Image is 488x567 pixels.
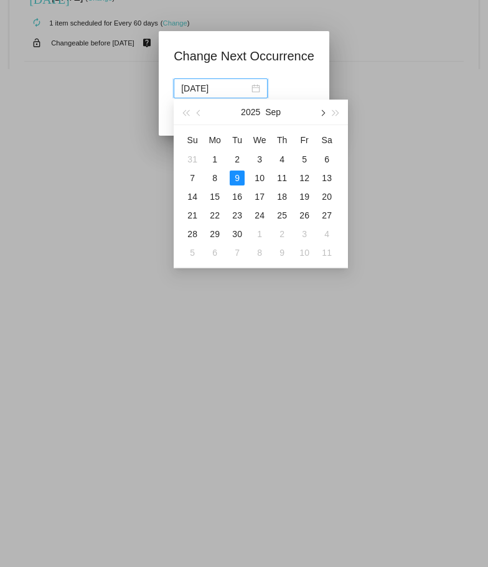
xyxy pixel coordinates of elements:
th: Fri [293,130,316,150]
td: 9/18/2025 [271,187,293,206]
div: 31 [185,152,200,167]
td: 9/8/2025 [204,169,226,187]
td: 10/6/2025 [204,243,226,262]
div: 9 [274,245,289,260]
td: 10/7/2025 [226,243,248,262]
div: 25 [274,208,289,223]
td: 9/23/2025 [226,206,248,225]
div: 30 [230,227,245,241]
td: 9/24/2025 [248,206,271,225]
td: 10/9/2025 [271,243,293,262]
td: 9/20/2025 [316,187,338,206]
td: 9/28/2025 [181,225,204,243]
div: 11 [319,245,334,260]
div: 17 [252,189,267,204]
div: 16 [230,189,245,204]
th: Sat [316,130,338,150]
td: 9/30/2025 [226,225,248,243]
div: 14 [185,189,200,204]
div: 1 [252,227,267,241]
div: 3 [252,152,267,167]
div: 1 [207,152,222,167]
td: 9/5/2025 [293,150,316,169]
div: 5 [185,245,200,260]
td: 9/17/2025 [248,187,271,206]
button: 2025 [241,100,260,124]
td: 10/1/2025 [248,225,271,243]
td: 10/11/2025 [316,243,338,262]
div: 10 [297,245,312,260]
td: 9/22/2025 [204,206,226,225]
div: 7 [230,245,245,260]
td: 9/4/2025 [271,150,293,169]
td: 9/3/2025 [248,150,271,169]
td: 9/21/2025 [181,206,204,225]
th: Tue [226,130,248,150]
div: 10 [252,171,267,185]
td: 10/10/2025 [293,243,316,262]
div: 22 [207,208,222,223]
h1: Change Next Occurrence [174,46,314,66]
th: Thu [271,130,293,150]
td: 9/7/2025 [181,169,204,187]
td: 9/19/2025 [293,187,316,206]
td: 8/31/2025 [181,150,204,169]
button: Next month (PageDown) [315,100,329,124]
div: 11 [274,171,289,185]
div: 28 [185,227,200,241]
div: 27 [319,208,334,223]
td: 9/2/2025 [226,150,248,169]
div: 20 [319,189,334,204]
div: 2 [274,227,289,241]
button: Sep [265,100,281,124]
td: 9/6/2025 [316,150,338,169]
div: 12 [297,171,312,185]
div: 19 [297,189,312,204]
th: Wed [248,130,271,150]
td: 10/3/2025 [293,225,316,243]
td: 9/9/2025 [226,169,248,187]
button: Previous month (PageUp) [193,100,207,124]
td: 9/1/2025 [204,150,226,169]
td: 9/11/2025 [271,169,293,187]
div: 8 [207,171,222,185]
th: Sun [181,130,204,150]
td: 9/16/2025 [226,187,248,206]
div: 2 [230,152,245,167]
td: 9/25/2025 [271,206,293,225]
div: 4 [319,227,334,241]
button: Next year (Control + right) [329,100,343,124]
button: Last year (Control + left) [179,100,192,124]
td: 10/2/2025 [271,225,293,243]
td: 9/27/2025 [316,206,338,225]
th: Mon [204,130,226,150]
div: 7 [185,171,200,185]
td: 9/12/2025 [293,169,316,187]
div: 23 [230,208,245,223]
div: 6 [207,245,222,260]
td: 9/15/2025 [204,187,226,206]
td: 10/8/2025 [248,243,271,262]
div: 8 [252,245,267,260]
div: 6 [319,152,334,167]
div: 18 [274,189,289,204]
div: 29 [207,227,222,241]
div: 26 [297,208,312,223]
td: 10/5/2025 [181,243,204,262]
input: Select date [181,82,249,95]
div: 4 [274,152,289,167]
td: 9/10/2025 [248,169,271,187]
td: 10/4/2025 [316,225,338,243]
td: 9/13/2025 [316,169,338,187]
div: 15 [207,189,222,204]
div: 24 [252,208,267,223]
div: 21 [185,208,200,223]
td: 9/29/2025 [204,225,226,243]
div: 3 [297,227,312,241]
td: 9/14/2025 [181,187,204,206]
div: 13 [319,171,334,185]
td: 9/26/2025 [293,206,316,225]
div: 9 [230,171,245,185]
div: 5 [297,152,312,167]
